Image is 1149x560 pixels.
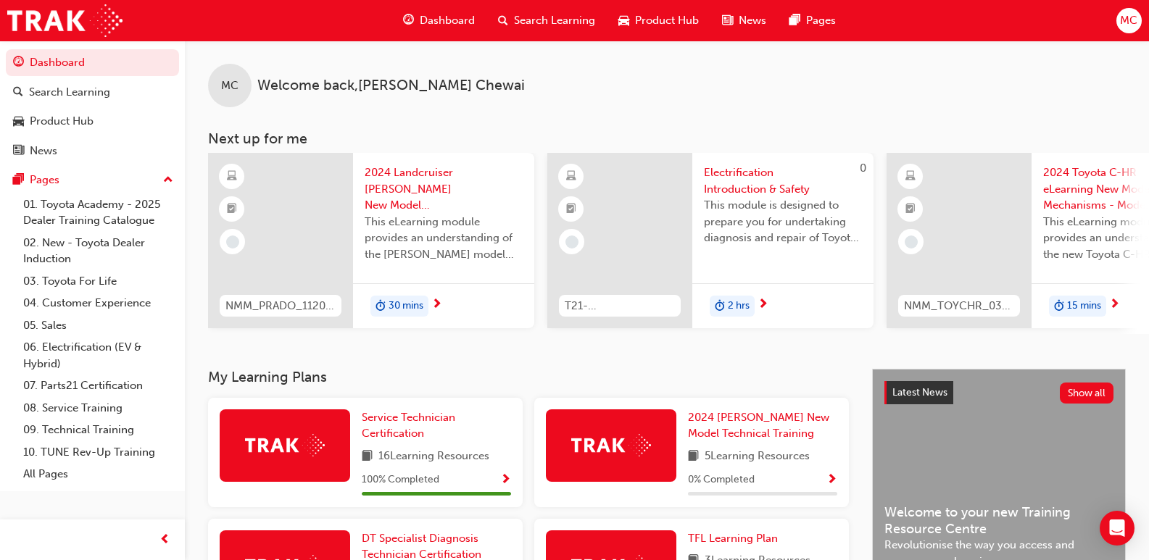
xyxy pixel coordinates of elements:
a: Latest NewsShow all [884,381,1113,404]
span: 2024 [PERSON_NAME] New Model Technical Training [688,411,829,440]
span: learningResourceType_ELEARNING-icon [227,167,237,186]
span: car-icon [13,115,24,128]
span: duration-icon [1054,297,1064,316]
a: Service Technician Certification [362,409,511,442]
span: Welcome to your new Training Resource Centre [884,504,1113,537]
span: booktick-icon [566,200,576,219]
img: Trak [571,434,651,456]
a: search-iconSearch Learning [486,6,607,35]
span: learningResourceType_ELEARNING-icon [566,167,576,186]
span: Product Hub [635,12,699,29]
span: next-icon [431,298,442,312]
span: pages-icon [13,174,24,187]
button: DashboardSearch LearningProduct HubNews [6,46,179,167]
div: Search Learning [29,84,110,101]
span: NMM_TOYCHR_032024_MODULE_1 [904,298,1014,314]
a: 08. Service Training [17,397,179,419]
span: 16 Learning Resources [378,448,489,466]
a: 02. New - Toyota Dealer Induction [17,232,179,270]
button: MC [1116,8,1142,33]
a: 0T21-FOD_HVIS_PREREQElectrification Introduction & SafetyThis module is designed to prepare you f... [547,153,874,328]
span: pages-icon [789,12,800,30]
button: Show Progress [500,471,511,489]
div: Open Intercom Messenger [1100,511,1135,546]
span: search-icon [498,12,508,30]
span: MC [221,78,238,94]
span: Dashboard [420,12,475,29]
a: NMM_PRADO_112024_MODULE_12024 Landcruiser [PERSON_NAME] New Model Mechanisms - Model Outline 1Thi... [208,153,534,328]
button: Pages [6,167,179,193]
span: guage-icon [13,57,24,70]
a: 03. Toyota For Life [17,270,179,293]
a: 2024 [PERSON_NAME] New Model Technical Training [688,409,837,442]
a: 10. TUNE Rev-Up Training [17,441,179,464]
span: Welcome back , [PERSON_NAME] Chewai [257,78,525,94]
a: All Pages [17,463,179,485]
div: Pages [30,172,59,188]
span: next-icon [1109,298,1120,312]
a: guage-iconDashboard [391,6,486,35]
span: book-icon [362,448,373,466]
span: prev-icon [159,531,170,549]
span: Pages [806,12,836,29]
span: learningRecordVerb_NONE-icon [565,235,578,248]
span: guage-icon [403,12,414,30]
span: 100 % Completed [362,472,439,488]
h3: Next up for me [185,130,1149,147]
span: book-icon [688,448,699,466]
button: Show Progress [826,471,837,489]
a: Product Hub [6,108,179,135]
span: Latest News [892,386,947,398]
span: TFL Learning Plan [688,532,778,545]
span: 2024 Landcruiser [PERSON_NAME] New Model Mechanisms - Model Outline 1 [365,164,523,214]
span: Service Technician Certification [362,411,455,440]
a: 09. Technical Training [17,419,179,441]
span: Show Progress [826,474,837,487]
span: 0 % Completed [688,472,755,488]
span: next-icon [758,298,768,312]
a: pages-iconPages [778,6,847,35]
div: Product Hub [30,113,94,130]
a: 05. Sales [17,314,179,337]
span: learningRecordVerb_NONE-icon [226,235,239,248]
span: learningResourceType_ELEARNING-icon [905,167,916,186]
a: Dashboard [6,49,179,76]
img: Trak [7,4,123,37]
span: search-icon [13,86,23,99]
span: Electrification Introduction & Safety [704,164,862,197]
a: news-iconNews [710,6,778,35]
span: booktick-icon [227,200,237,219]
img: Trak [245,434,325,456]
span: booktick-icon [905,200,916,219]
span: News [739,12,766,29]
button: Show all [1060,383,1114,404]
span: duration-icon [715,297,725,316]
a: Search Learning [6,79,179,106]
a: 01. Toyota Academy - 2025 Dealer Training Catalogue [17,193,179,232]
span: MC [1120,12,1137,29]
a: TFL Learning Plan [688,530,784,547]
a: 04. Customer Experience [17,292,179,314]
span: This eLearning module provides an understanding of the [PERSON_NAME] model line-up and its Katash... [365,214,523,263]
a: 06. Electrification (EV & Hybrid) [17,336,179,375]
a: car-iconProduct Hub [607,6,710,35]
span: Search Learning [514,12,595,29]
span: This module is designed to prepare you for undertaking diagnosis and repair of Toyota & Lexus Ele... [704,197,862,246]
span: 5 Learning Resources [705,448,810,466]
span: 15 mins [1067,298,1101,314]
span: 30 mins [389,298,423,314]
span: news-icon [722,12,733,30]
span: Show Progress [500,474,511,487]
h3: My Learning Plans [208,369,849,385]
span: duration-icon [376,297,386,316]
span: car-icon [618,12,629,30]
span: up-icon [163,171,173,190]
span: news-icon [13,145,24,158]
div: News [30,143,57,159]
span: 0 [860,162,866,175]
span: learningRecordVerb_NONE-icon [905,235,918,248]
a: News [6,138,179,164]
a: 07. Parts21 Certification [17,375,179,397]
